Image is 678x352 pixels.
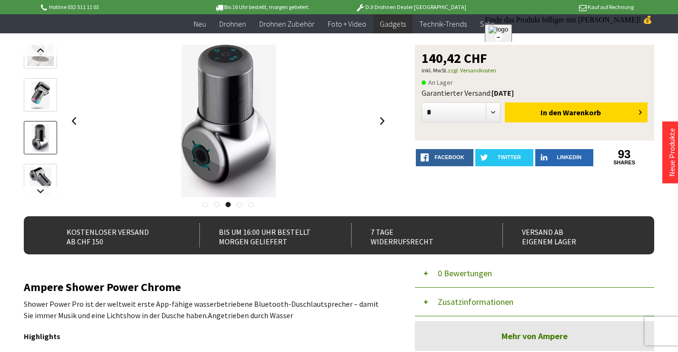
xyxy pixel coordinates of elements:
[448,67,496,74] a: zzgl. Versandkosten
[434,154,464,160] span: facebook
[4,4,182,13] div: Finde das Produkt billiger mit [PERSON_NAME]!
[415,259,655,288] button: 0 Bewertungen
[595,160,653,166] a: shares
[351,223,485,247] div: 7 Tage Widerrufsrecht
[415,288,655,316] button: Zusatzinformationen
[535,149,593,166] a: LinkedIn
[380,19,406,29] span: Gadgets
[422,77,453,88] span: An Lager
[24,298,390,321] p: Shower Power Pro ist der weltweit erste App-fähige wasserbetriebene Bluetooth-Duschlautsprecher –...
[667,128,677,177] a: Neue Produkte
[413,14,473,34] a: Technik-Trends
[595,149,653,160] a: 93
[199,223,333,247] div: Bis um 16:00 Uhr bestellt Morgen geliefert
[373,14,413,34] a: Gadgets
[415,321,655,351] a: Mehr von Ampere
[24,332,60,341] span: Highlights
[419,19,467,29] span: Technik-Trends
[422,88,648,98] div: Garantierter Versand:
[498,154,521,160] span: twitter
[502,223,636,247] div: Versand ab eigenem Lager
[422,65,648,76] p: inkl. MwSt.
[194,19,206,29] span: Neu
[328,19,366,29] span: Foto + Video
[321,14,373,34] a: Foto + Video
[491,88,514,98] b: [DATE]
[473,14,501,34] a: Sale
[39,1,188,13] p: Hotline 032 511 11 03
[253,14,321,34] a: Drohnen Zubehör
[213,14,253,34] a: Drohnen
[187,14,213,34] a: Neu
[505,102,648,122] button: In den Warenkorb
[24,281,390,293] h2: Ampere Shower Power Chrome
[475,149,533,166] a: twitter
[563,108,601,117] span: Warenkorb
[336,1,485,13] p: DJI Drohnen Dealer [GEOGRAPHIC_DATA]
[8,14,27,22] img: logo
[416,149,474,166] a: facebook
[208,311,293,320] span: Angetrieben durch Wasser
[259,19,314,29] span: Drohnen Zubehör
[480,19,494,29] span: Sale
[188,1,336,13] p: Bis 16 Uhr bestellt, morgen geliefert.
[162,4,171,12] span: 💰
[219,19,246,29] span: Drohnen
[48,223,181,247] div: Kostenloser Versand ab CHF 150
[540,108,561,117] span: In den
[557,154,581,160] span: LinkedIn
[422,51,487,65] span: 140,42 CHF
[485,1,634,13] p: Kauf auf Rechnung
